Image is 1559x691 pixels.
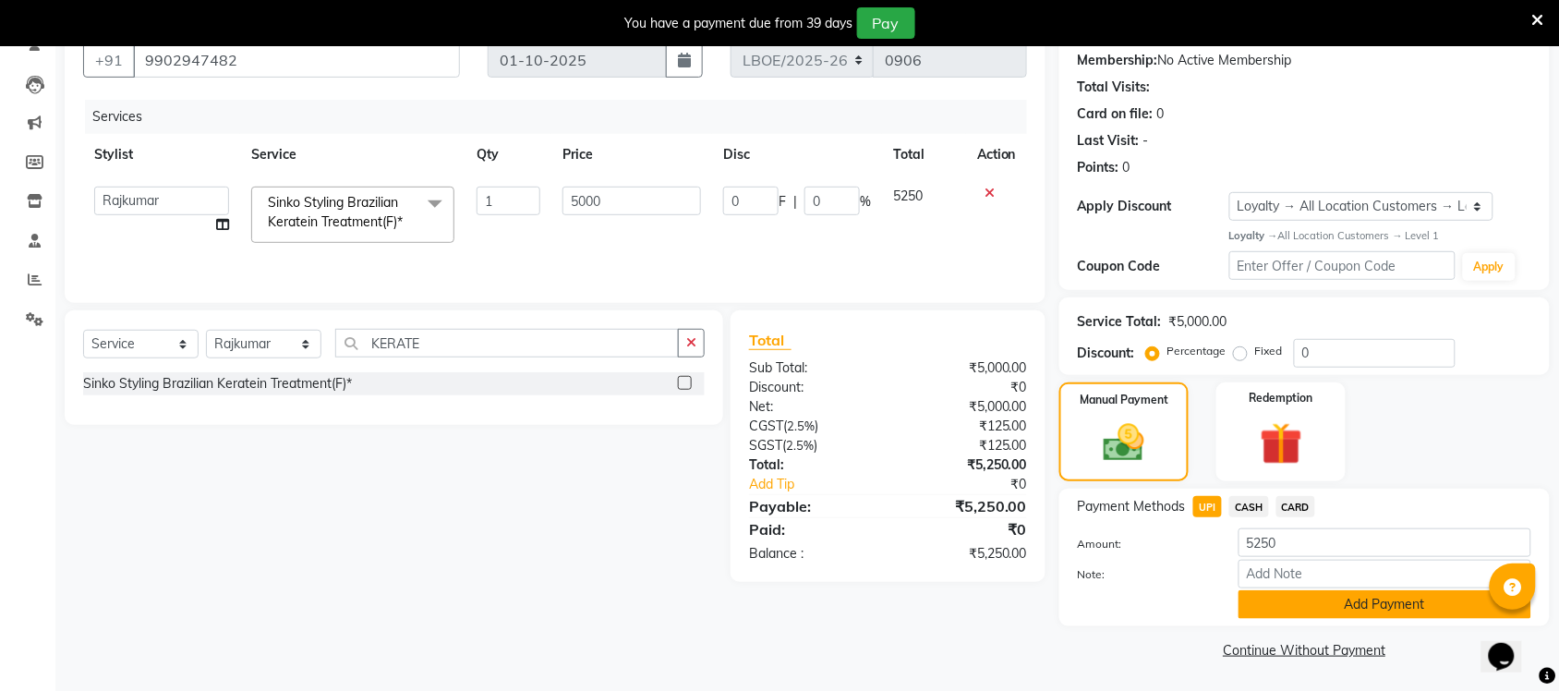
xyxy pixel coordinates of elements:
[1078,197,1229,216] div: Apply Discount
[1080,392,1168,408] label: Manual Payment
[888,397,1041,417] div: ₹5,000.00
[1064,536,1225,552] label: Amount:
[888,417,1041,436] div: ₹125.00
[1078,158,1119,177] div: Points:
[735,358,888,378] div: Sub Total:
[1167,343,1227,359] label: Percentage
[779,192,786,212] span: F
[133,42,460,78] input: Search by Name/Mobile/Email/Code
[735,397,888,417] div: Net:
[1169,312,1227,332] div: ₹5,000.00
[860,192,871,212] span: %
[1078,51,1531,70] div: No Active Membership
[888,518,1041,540] div: ₹0
[749,418,783,434] span: CGST
[1091,419,1157,467] img: _cash.svg
[913,475,1041,494] div: ₹0
[857,7,915,39] button: Pay
[1078,312,1162,332] div: Service Total:
[83,374,352,394] div: Sinko Styling Brazilian Keratein Treatment(F)*
[1078,497,1186,516] span: Payment Methods
[1276,496,1316,517] span: CARD
[1078,131,1140,151] div: Last Visit:
[83,42,135,78] button: +91
[268,194,403,230] span: Sinko Styling Brazilian Keratein Treatment(F)*
[625,14,853,33] div: You have a payment due from 39 days
[888,436,1041,455] div: ₹125.00
[1064,566,1225,583] label: Note:
[1239,560,1531,588] input: Add Note
[1143,131,1149,151] div: -
[888,495,1041,517] div: ₹5,250.00
[966,134,1027,176] th: Action
[888,378,1041,397] div: ₹0
[1247,418,1316,470] img: _gift.svg
[735,455,888,475] div: Total:
[1463,253,1516,281] button: Apply
[1078,257,1229,276] div: Coupon Code
[882,134,966,176] th: Total
[1255,343,1283,359] label: Fixed
[793,192,797,212] span: |
[1229,228,1531,244] div: All Location Customers → Level 1
[551,134,712,176] th: Price
[465,134,551,176] th: Qty
[735,417,888,436] div: ( )
[1229,229,1278,242] strong: Loyalty →
[735,495,888,517] div: Payable:
[1078,104,1154,124] div: Card on file:
[735,544,888,564] div: Balance :
[888,455,1041,475] div: ₹5,250.00
[335,329,679,358] input: Search or Scan
[1239,590,1531,619] button: Add Payment
[1063,641,1546,661] a: Continue Without Payment
[735,378,888,397] div: Discount:
[1481,617,1541,673] iframe: chat widget
[893,188,923,204] span: 5250
[735,518,888,540] div: Paid:
[1078,344,1135,363] div: Discount:
[83,134,240,176] th: Stylist
[1193,496,1222,517] span: UPI
[1157,104,1165,124] div: 0
[749,331,792,350] span: Total
[735,436,888,455] div: ( )
[787,418,815,433] span: 2.5%
[888,544,1041,564] div: ₹5,250.00
[1250,390,1313,406] label: Redemption
[735,475,913,494] a: Add Tip
[749,437,782,454] span: SGST
[1078,78,1151,97] div: Total Visits:
[1239,528,1531,557] input: Amount
[1078,51,1158,70] div: Membership:
[1229,496,1269,517] span: CASH
[786,438,814,453] span: 2.5%
[85,100,1041,134] div: Services
[712,134,882,176] th: Disc
[888,358,1041,378] div: ₹5,000.00
[1123,158,1130,177] div: 0
[403,213,411,230] a: x
[240,134,465,176] th: Service
[1229,251,1456,280] input: Enter Offer / Coupon Code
